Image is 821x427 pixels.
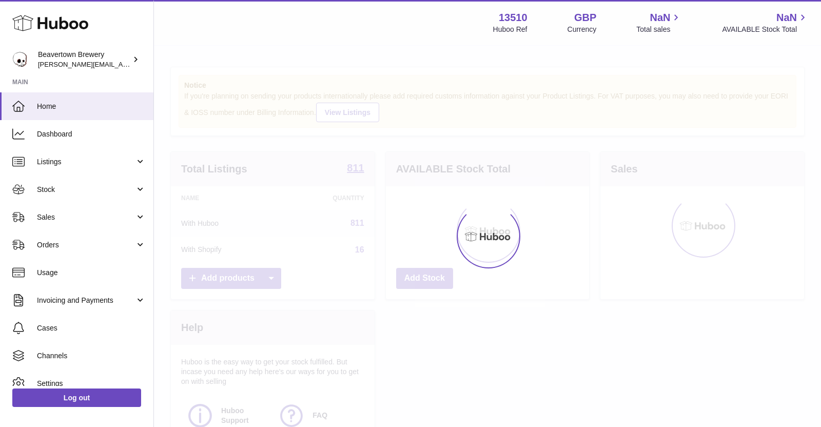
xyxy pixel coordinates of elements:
span: Orders [37,240,135,250]
span: Listings [37,157,135,167]
span: Usage [37,268,146,278]
span: Stock [37,185,135,195]
a: NaN AVAILABLE Stock Total [722,11,809,34]
span: Invoicing and Payments [37,296,135,305]
span: Sales [37,212,135,222]
div: Currency [568,25,597,34]
span: [PERSON_NAME][EMAIL_ADDRESS][PERSON_NAME][DOMAIN_NAME] [38,60,261,68]
span: NaN [776,11,797,25]
span: Total sales [636,25,682,34]
span: Home [37,102,146,111]
span: AVAILABLE Stock Total [722,25,809,34]
span: Dashboard [37,129,146,139]
div: Huboo Ref [493,25,527,34]
strong: GBP [574,11,596,25]
span: Settings [37,379,146,389]
a: NaN Total sales [636,11,682,34]
strong: 13510 [499,11,527,25]
div: Beavertown Brewery [38,50,130,69]
span: Cases [37,323,146,333]
img: richard.gilbert-cross@beavertownbrewery.co.uk [12,52,28,67]
span: Channels [37,351,146,361]
span: NaN [650,11,670,25]
a: Log out [12,389,141,407]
